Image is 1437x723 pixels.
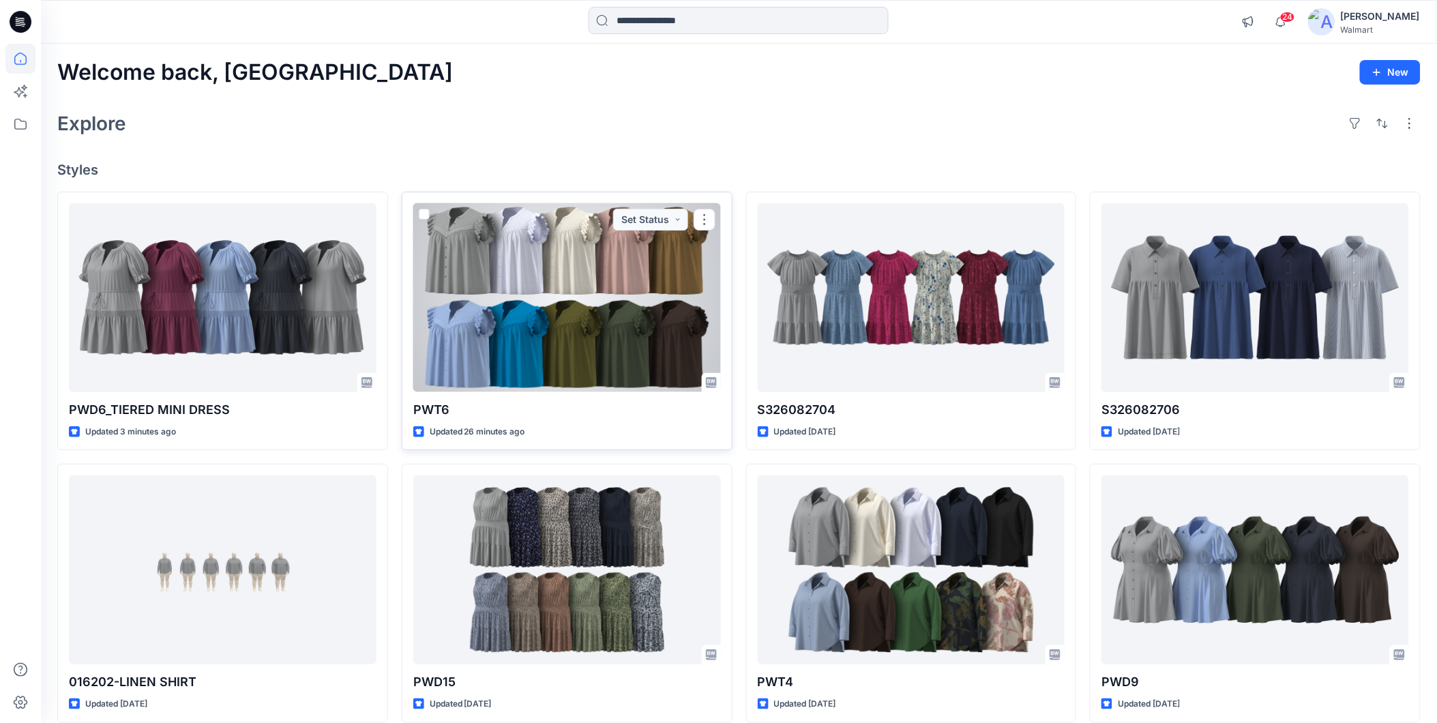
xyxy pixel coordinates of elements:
p: S326082706 [1101,400,1409,419]
p: PWD9 [1101,673,1409,692]
a: S326082706 [1101,203,1409,392]
p: PWD15 [413,673,721,692]
a: PWD9 [1101,475,1409,664]
a: PWT4 [758,475,1065,664]
p: Updated [DATE] [85,697,147,711]
p: Updated [DATE] [1118,697,1180,711]
button: New [1360,60,1421,85]
p: Updated [DATE] [774,425,836,439]
h2: Explore [57,113,126,134]
p: Updated [DATE] [1118,425,1180,439]
p: PWD6_TIERED MINI DRESS [69,400,376,419]
p: S326082704 [758,400,1065,419]
p: Updated [DATE] [430,697,492,711]
h2: Welcome back, [GEOGRAPHIC_DATA] [57,60,453,85]
span: 24 [1280,12,1295,23]
div: Walmart [1341,25,1420,35]
p: Updated 3 minutes ago [85,425,176,439]
h4: Styles [57,162,1421,178]
img: avatar [1308,8,1335,35]
a: PWD6_TIERED MINI DRESS [69,203,376,392]
p: Updated [DATE] [774,697,836,711]
p: PWT6 [413,400,721,419]
a: PWT6 [413,203,721,392]
p: Updated 26 minutes ago [430,425,525,439]
a: S326082704 [758,203,1065,392]
a: 016202-LINEN SHIRT [69,475,376,664]
div: [PERSON_NAME] [1341,8,1420,25]
a: PWD15 [413,475,721,664]
p: PWT4 [758,673,1065,692]
p: 016202-LINEN SHIRT [69,673,376,692]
